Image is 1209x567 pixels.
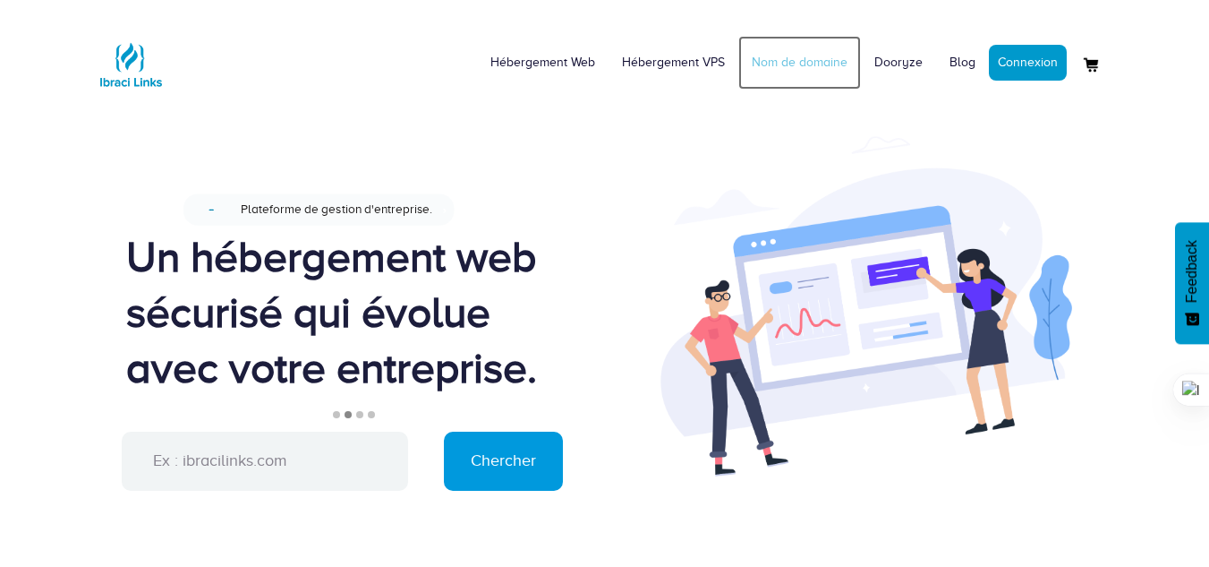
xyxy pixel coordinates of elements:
a: Dooryze [861,36,936,90]
a: Hébergement Web [477,36,609,90]
input: Chercher [444,432,563,491]
span: Nouveau [209,210,213,210]
a: Logo Ibraci Links [95,13,166,100]
a: Blog [936,36,989,90]
img: Logo Ibraci Links [95,29,166,100]
span: Feedback [1184,240,1200,303]
a: Nom de domaine [738,36,861,90]
a: NouveauPlateforme de gestion d'entreprise. [183,190,521,229]
span: Plateforme de gestion d'entreprise. [240,202,431,216]
a: Hébergement VPS [609,36,738,90]
button: Feedback - Afficher l’enquête [1175,222,1209,344]
div: Un hébergement web sécurisé qui évolue avec votre entreprise. [126,229,578,396]
a: Connexion [989,45,1067,81]
input: Ex : ibracilinks.com [122,432,408,491]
